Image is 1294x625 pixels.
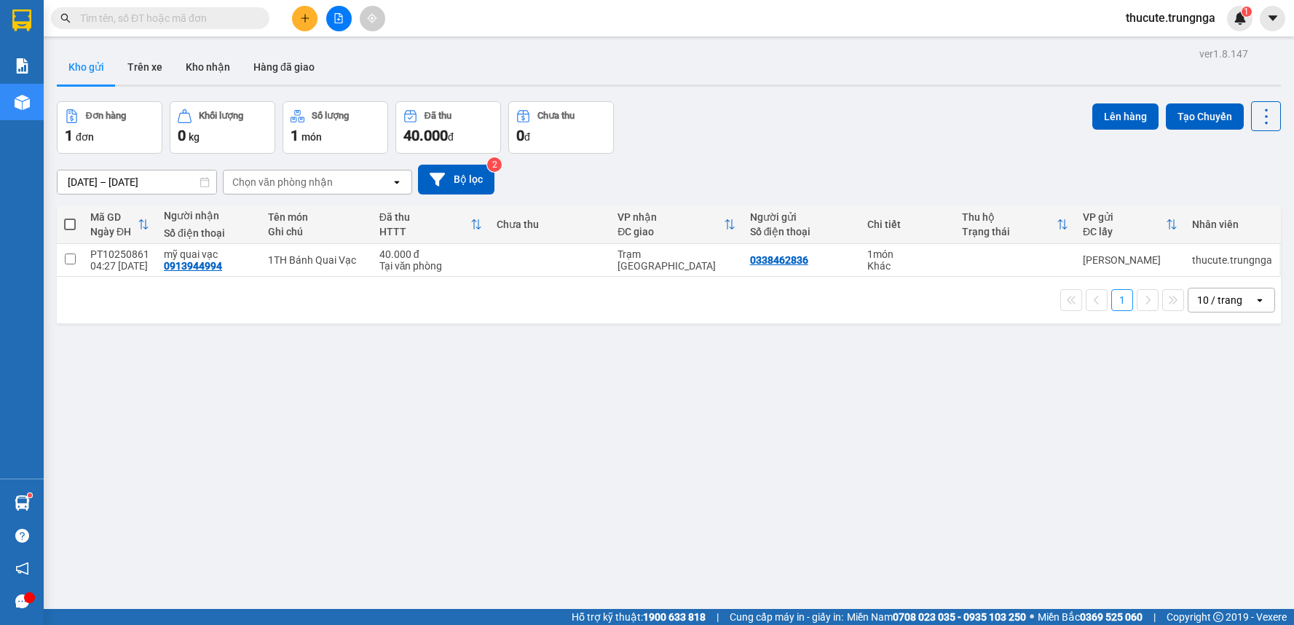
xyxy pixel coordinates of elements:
div: Chưa thu [537,111,575,121]
span: Hỗ trợ kỹ thuật: [572,609,706,625]
div: Ghi chú [268,226,365,237]
span: 0 [516,127,524,144]
span: 1 [65,127,73,144]
span: aim [367,13,377,23]
img: warehouse-icon [15,495,30,511]
span: copyright [1213,612,1223,622]
div: thucute.trungnga [1192,254,1272,266]
span: kg [189,131,200,143]
th: Toggle SortBy [83,205,157,244]
div: Nhân viên [1192,219,1272,230]
div: VP gửi [1083,211,1166,223]
div: Người nhận [164,210,253,221]
div: 1TH Bánh Quai Vạc [268,254,365,266]
img: warehouse-icon [15,95,30,110]
div: Thu hộ [962,211,1057,223]
th: Toggle SortBy [955,205,1076,244]
button: Trên xe [116,50,174,84]
th: Toggle SortBy [610,205,742,244]
div: Tại văn phòng [379,260,483,272]
div: Số điện thoại [164,227,253,239]
span: món [301,131,322,143]
div: Ngày ĐH [90,226,138,237]
button: aim [360,6,385,31]
button: Tạo Chuyến [1166,103,1244,130]
span: question-circle [15,529,29,543]
div: Chọn văn phòng nhận [232,175,333,189]
div: ĐC lấy [1083,226,1166,237]
button: Khối lượng0kg [170,101,275,154]
button: Hàng đã giao [242,50,326,84]
div: 1 món [867,248,947,260]
svg: open [391,176,403,188]
div: Trạm [GEOGRAPHIC_DATA] [618,248,735,272]
span: 1 [291,127,299,144]
span: đơn [76,131,94,143]
span: đ [524,131,530,143]
span: notification [15,562,29,575]
span: Miền Nam [847,609,1026,625]
span: message [15,594,29,608]
span: 0 [178,127,186,144]
div: Khối lượng [199,111,243,121]
span: | [717,609,719,625]
div: 10 / trang [1197,293,1242,307]
span: Cung cấp máy in - giấy in: [730,609,843,625]
button: Đã thu40.000đ [395,101,501,154]
span: Miền Bắc [1038,609,1143,625]
span: search [60,13,71,23]
div: Đã thu [425,111,451,121]
div: Chưa thu [497,219,603,230]
strong: 0369 525 060 [1080,611,1143,623]
div: Khác [867,260,947,272]
div: ver 1.8.147 [1199,46,1248,62]
button: Lên hàng [1092,103,1159,130]
div: ĐC giao [618,226,723,237]
input: Select a date range. [58,170,216,194]
sup: 2 [487,157,502,172]
span: ⚪️ [1030,614,1034,620]
input: Tìm tên, số ĐT hoặc mã đơn [80,10,252,26]
button: Chưa thu0đ [508,101,614,154]
svg: open [1254,294,1266,306]
div: Đã thu [379,211,471,223]
div: HTTT [379,226,471,237]
div: 0338462836 [750,254,808,266]
img: logo-vxr [12,9,31,31]
th: Toggle SortBy [372,205,490,244]
div: Tên món [268,211,365,223]
div: Số điện thoại [750,226,853,237]
div: 04:27 [DATE] [90,260,149,272]
sup: 1 [1242,7,1252,17]
div: Chi tiết [867,219,947,230]
button: Bộ lọc [418,165,494,194]
span: plus [300,13,310,23]
span: | [1153,609,1156,625]
span: 40.000 [403,127,448,144]
button: plus [292,6,317,31]
th: Toggle SortBy [1076,205,1185,244]
span: 1 [1244,7,1249,17]
button: 1 [1111,289,1133,311]
div: Số lượng [312,111,349,121]
span: đ [448,131,454,143]
div: Mã GD [90,211,138,223]
div: mỹ quai vạc [164,248,253,260]
button: caret-down [1260,6,1285,31]
button: Kho gửi [57,50,116,84]
button: Đơn hàng1đơn [57,101,162,154]
strong: 1900 633 818 [643,611,706,623]
div: 40.000 đ [379,248,483,260]
strong: 0708 023 035 - 0935 103 250 [893,611,1026,623]
span: caret-down [1266,12,1279,25]
div: Đơn hàng [86,111,126,121]
button: Số lượng1món [283,101,388,154]
img: icon-new-feature [1234,12,1247,25]
img: solution-icon [15,58,30,74]
span: thucute.trungnga [1114,9,1227,27]
div: [PERSON_NAME] [1083,254,1177,266]
button: Kho nhận [174,50,242,84]
div: PT10250861 [90,248,149,260]
span: file-add [334,13,344,23]
div: 0913944994 [164,260,222,272]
